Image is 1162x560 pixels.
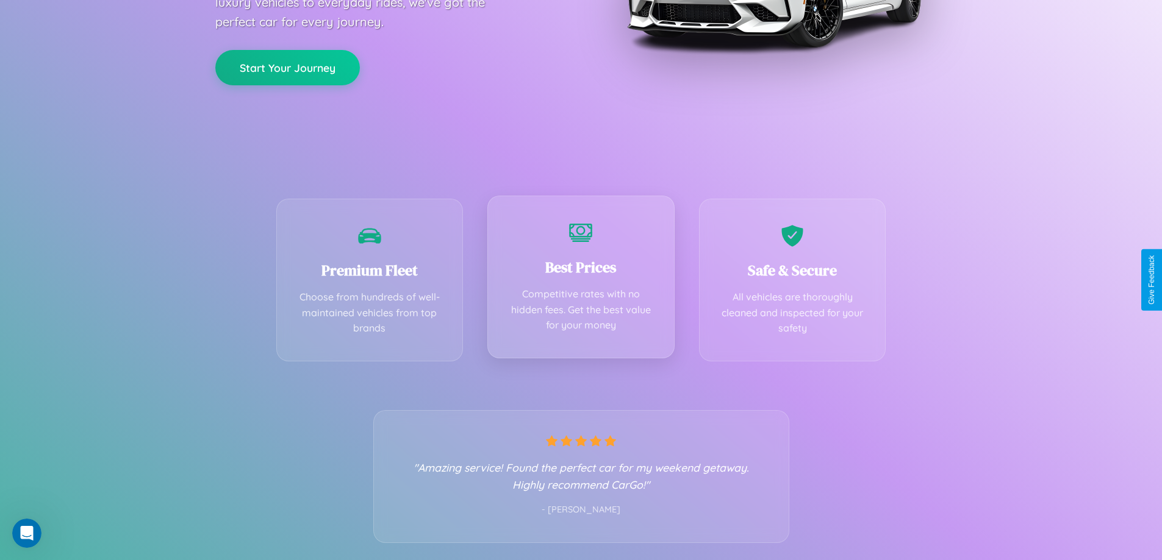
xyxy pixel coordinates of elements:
h3: Safe & Secure [718,260,867,280]
h3: Best Prices [506,257,656,277]
p: All vehicles are thoroughly cleaned and inspected for your safety [718,289,867,336]
p: Competitive rates with no hidden fees. Get the best value for your money [506,286,656,333]
h3: Premium Fleet [295,260,445,280]
p: Choose from hundreds of well-maintained vehicles from top brands [295,289,445,336]
button: Start Your Journey [215,50,360,85]
div: Give Feedback [1147,255,1156,305]
p: "Amazing service! Found the perfect car for my weekend getaway. Highly recommend CarGo!" [398,459,764,493]
iframe: Intercom live chat [12,519,41,548]
p: - [PERSON_NAME] [398,502,764,518]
